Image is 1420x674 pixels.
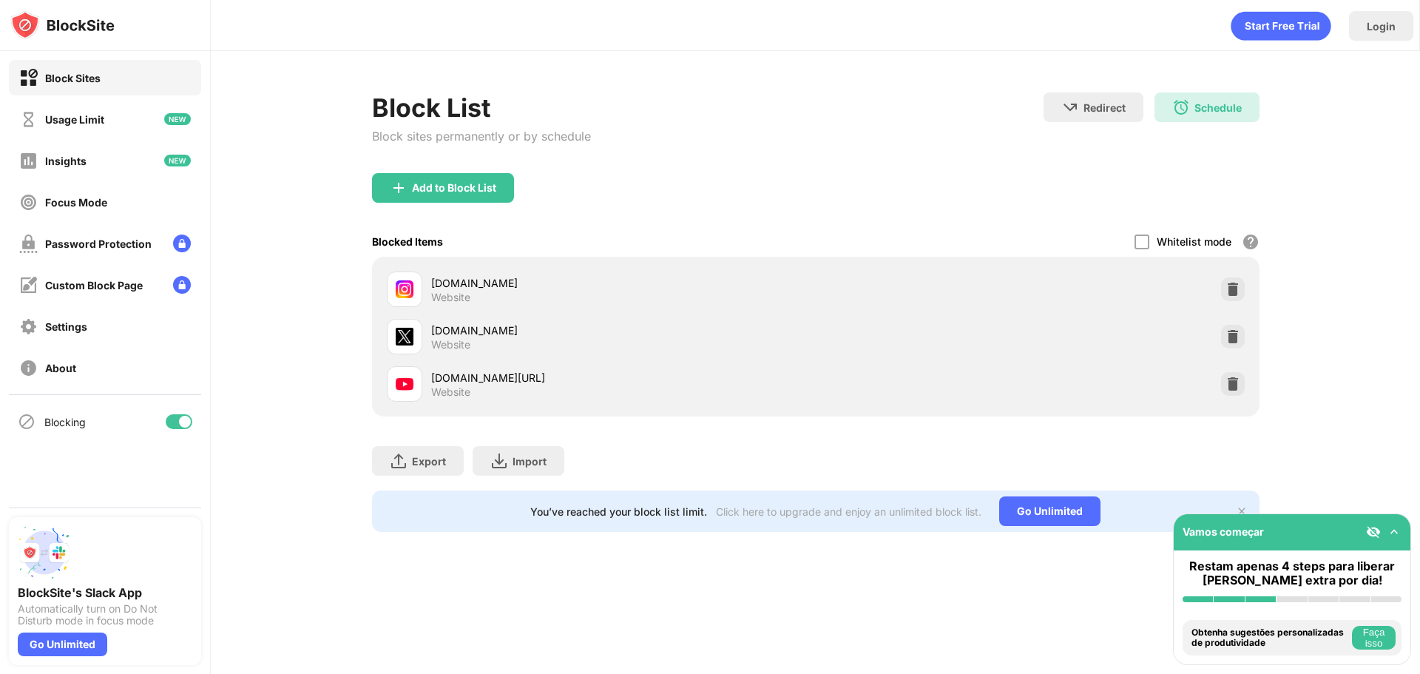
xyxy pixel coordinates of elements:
img: push-slack.svg [18,526,71,579]
img: customize-block-page-off.svg [19,276,38,294]
div: Automatically turn on Do Not Disturb mode in focus mode [18,603,192,627]
div: BlockSite's Slack App [18,585,192,600]
div: [DOMAIN_NAME][URL] [431,370,816,385]
button: Faça isso [1352,626,1396,650]
div: Block List [372,92,591,123]
div: Add to Block List [412,182,496,194]
div: Login [1367,20,1396,33]
div: Import [513,455,547,468]
div: Block sites permanently or by schedule [372,129,591,144]
img: x-button.svg [1236,505,1248,517]
div: Password Protection [45,237,152,250]
img: lock-menu.svg [173,276,191,294]
div: Go Unlimited [18,633,107,656]
img: logo-blocksite.svg [10,10,115,40]
div: Focus Mode [45,196,107,209]
img: favicons [396,375,413,393]
div: Insights [45,155,87,167]
div: About [45,362,76,374]
div: Whitelist mode [1157,235,1231,248]
img: focus-off.svg [19,193,38,212]
div: Blocking [44,416,86,428]
div: Block Sites [45,72,101,84]
img: insights-off.svg [19,152,38,170]
img: eye-not-visible.svg [1366,525,1381,539]
img: new-icon.svg [164,113,191,125]
div: Website [431,291,470,304]
div: Settings [45,320,87,333]
div: Restam apenas 4 steps para liberar [PERSON_NAME] extra por dia! [1183,559,1402,587]
div: Vamos começar [1183,525,1264,538]
div: Website [431,385,470,399]
img: new-icon.svg [164,155,191,166]
img: settings-off.svg [19,317,38,336]
div: Click here to upgrade and enjoy an unlimited block list. [716,505,981,518]
img: favicons [396,280,413,298]
img: lock-menu.svg [173,235,191,252]
img: time-usage-off.svg [19,110,38,129]
div: Go Unlimited [999,496,1100,526]
img: block-on.svg [19,69,38,87]
div: Website [431,338,470,351]
div: You’ve reached your block list limit. [530,505,707,518]
div: [DOMAIN_NAME] [431,275,816,291]
div: Usage Limit [45,113,104,126]
div: Schedule [1194,101,1242,114]
img: about-off.svg [19,359,38,377]
img: password-protection-off.svg [19,235,38,253]
img: favicons [396,328,413,346]
div: Obtenha sugestões personalizadas de produtividade [1191,627,1348,649]
img: omni-setup-toggle.svg [1387,525,1402,539]
div: Blocked Items [372,235,443,248]
img: blocking-icon.svg [18,413,35,431]
div: Custom Block Page [45,279,143,291]
div: Redirect [1083,101,1126,114]
div: animation [1231,11,1331,41]
div: Export [412,455,446,468]
div: [DOMAIN_NAME] [431,323,816,338]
